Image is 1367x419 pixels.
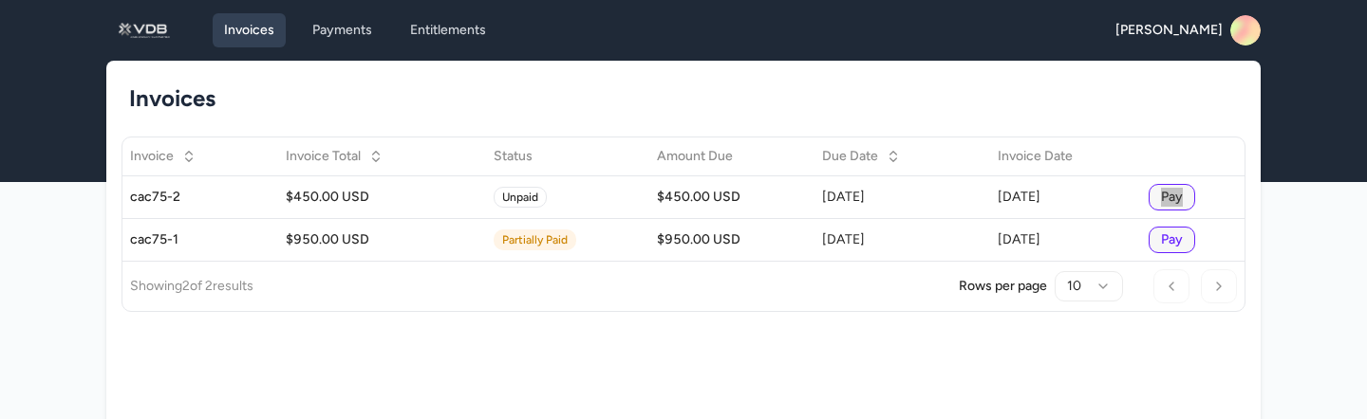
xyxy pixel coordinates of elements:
th: Amount Due [649,137,815,175]
img: logo_1740403428.png [114,15,175,46]
a: Invoices [213,13,286,47]
a: [PERSON_NAME] [1115,15,1261,46]
div: [DATE] [822,188,983,207]
button: Pay [1149,184,1195,210]
p: Rows per page [959,277,1047,296]
a: Entitlements [399,13,497,47]
button: Invoice Total [274,141,395,172]
h1: Invoices [129,83,1223,114]
span: Due Date [822,147,878,166]
th: Status [486,137,649,175]
div: [DATE] [822,230,983,249]
span: Unpaid [494,187,547,208]
span: [PERSON_NAME] [1115,21,1223,40]
button: Due Date [811,141,912,172]
button: Invoice [119,141,208,172]
span: Partially Paid [494,229,576,250]
span: Invoice [130,147,174,166]
div: $950.00 USD [657,230,807,249]
div: cac75-1 [130,230,271,249]
a: Payments [301,13,384,47]
div: $950.00 USD [286,230,478,249]
button: Pay [1149,227,1195,253]
span: Invoice Total [286,147,361,166]
p: Showing 2 of 2 results [130,277,253,296]
div: [DATE] [998,230,1133,249]
div: cac75-2 [130,188,271,207]
div: [DATE] [998,188,1133,207]
th: Invoice Date [990,137,1141,175]
div: $450.00 USD [657,188,807,207]
div: $450.00 USD [286,188,478,207]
